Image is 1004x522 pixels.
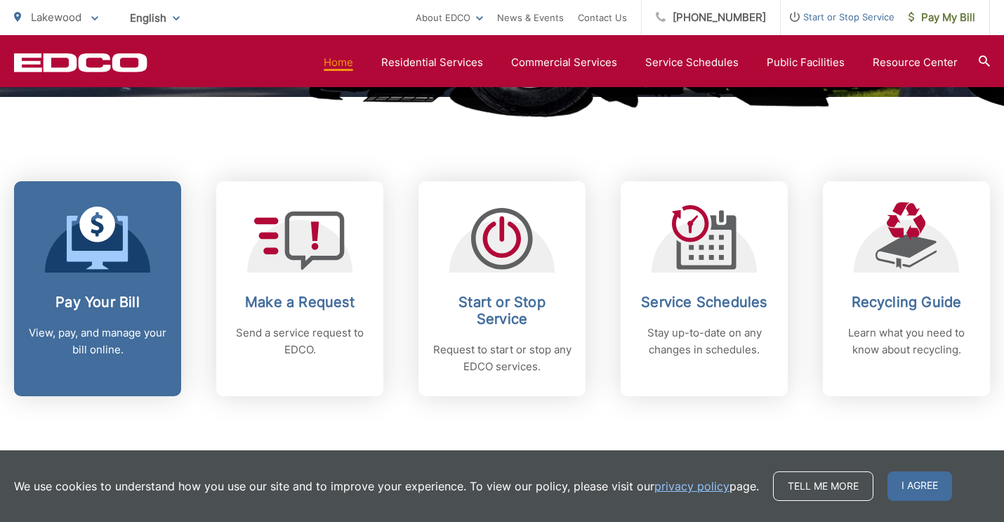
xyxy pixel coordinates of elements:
[497,9,564,26] a: News & Events
[381,54,483,71] a: Residential Services
[28,294,167,311] h2: Pay Your Bill
[119,6,190,30] span: English
[432,341,572,375] p: Request to start or stop any EDCO services.
[416,9,483,26] a: About EDCO
[635,325,774,358] p: Stay up-to-date on any changes in schedules.
[578,9,627,26] a: Contact Us
[837,294,976,311] h2: Recycling Guide
[324,54,353,71] a: Home
[823,181,990,396] a: Recycling Guide Learn what you need to know about recycling.
[216,181,383,396] a: Make a Request Send a service request to EDCO.
[432,294,572,327] h2: Start or Stop Service
[621,181,788,396] a: Service Schedules Stay up-to-date on any changes in schedules.
[14,478,759,495] p: We use cookies to understand how you use our site and to improve your experience. To view our pol...
[511,54,617,71] a: Commercial Services
[14,53,147,72] a: EDCD logo. Return to the homepage.
[909,9,975,26] span: Pay My Bill
[31,11,81,24] span: Lakewood
[654,478,729,495] a: privacy policy
[837,325,976,358] p: Learn what you need to know about recycling.
[773,471,873,501] a: Tell me more
[873,54,958,71] a: Resource Center
[230,325,369,358] p: Send a service request to EDCO.
[28,325,167,358] p: View, pay, and manage your bill online.
[767,54,845,71] a: Public Facilities
[887,471,952,501] span: I agree
[635,294,774,311] h2: Service Schedules
[230,294,369,311] h2: Make a Request
[645,54,739,71] a: Service Schedules
[14,181,181,396] a: Pay Your Bill View, pay, and manage your bill online.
